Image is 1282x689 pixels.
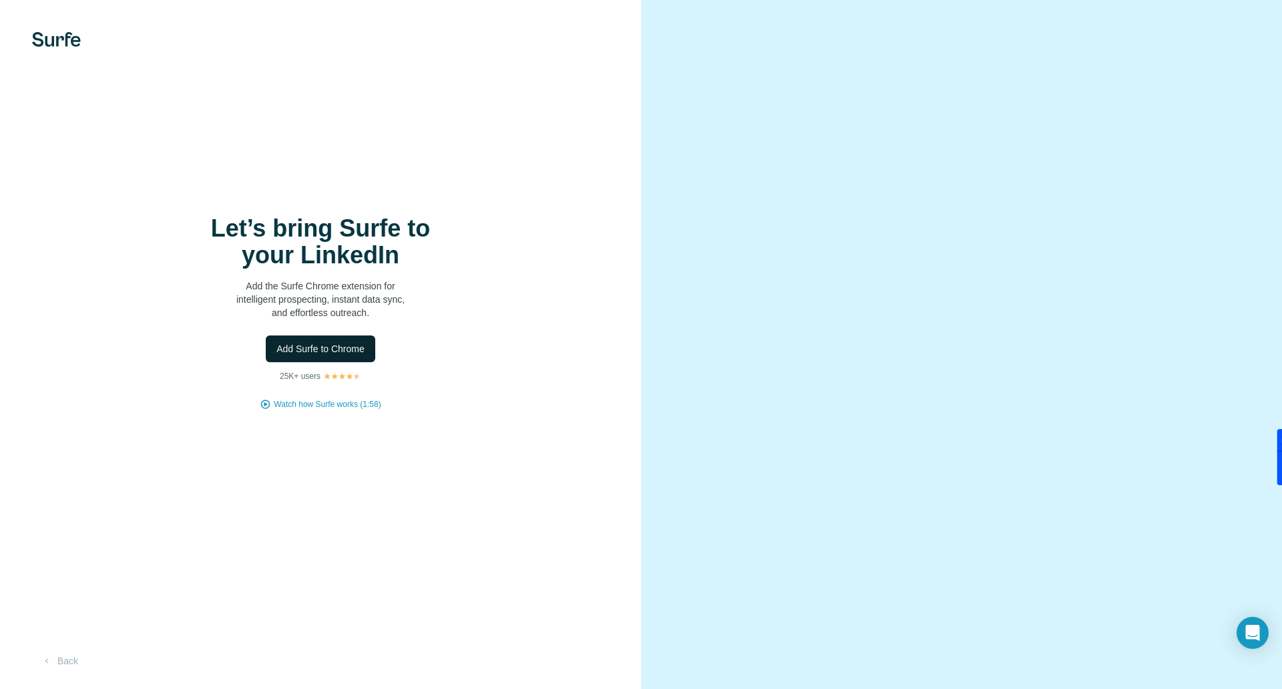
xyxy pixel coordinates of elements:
[187,215,454,269] h1: Let’s bring Surfe to your LinkedIn
[276,342,365,356] span: Add Surfe to Chrome
[187,279,454,319] p: Add the Surfe Chrome extension for intelligent prospecting, instant data sync, and effortless out...
[32,649,87,673] button: Back
[1237,617,1269,649] div: Open Intercom Messenger
[323,372,361,380] img: Rating Stars
[274,398,381,410] button: Watch how Surfe works (1:58)
[266,335,375,362] button: Add Surfe to Chrome
[280,370,320,382] p: 25K+ users
[32,32,81,47] img: Surfe's logo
